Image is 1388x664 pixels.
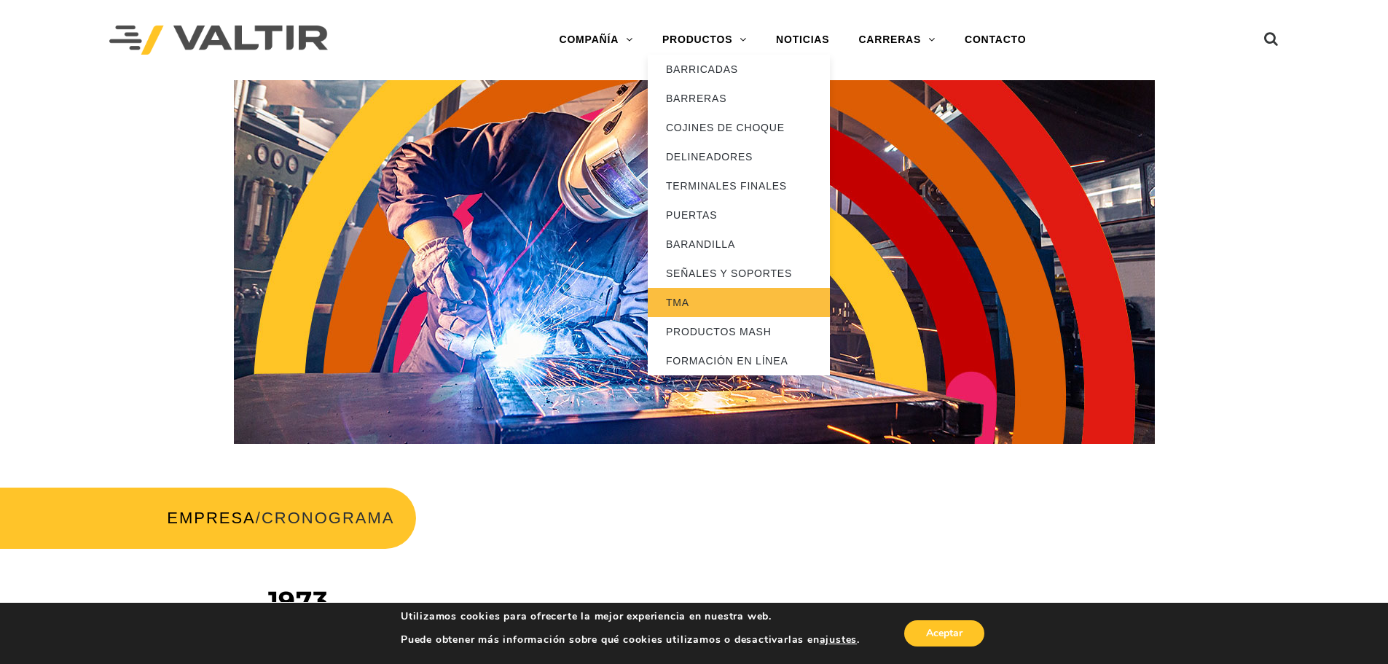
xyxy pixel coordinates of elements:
[648,230,830,259] a: BARANDILLA
[844,26,950,55] a: CARRERAS
[648,84,830,113] a: BARRERAS
[904,620,984,647] button: Aceptar
[858,34,921,45] font: CARRERAS
[666,93,726,104] font: BARRERAS
[662,34,732,45] font: PRODUCTOS
[666,180,787,192] font: TERMINALES FINALES
[820,633,858,647] font: ajustes
[167,509,256,527] a: EMPRESA
[857,633,860,647] font: .
[256,509,262,527] font: /
[761,26,844,55] a: NOTICIAS
[401,609,772,623] font: Utilizamos cookies para ofrecerte la mejor experiencia en nuestra web.
[776,34,829,45] font: NOTICIAS
[666,297,689,308] font: TMA
[109,26,328,55] img: Valtir
[648,113,830,142] a: COJINES DE CHOQUE
[666,355,788,367] font: FORMACIÓN EN LÍNEA
[950,26,1040,55] a: CONTACTO
[268,585,329,617] font: 1973
[926,626,962,640] font: Aceptar
[666,122,785,133] font: COJINES DE CHOQUE
[648,142,830,171] a: DELINEADORES
[648,317,830,346] a: PRODUCTOS MASH
[648,55,830,84] a: BARRICADAS
[401,633,820,647] font: Puede obtener más información sobre qué cookies utilizamos o desactivarlas en
[666,238,735,250] font: BARANDILLA
[666,63,738,75] font: BARRICADAS
[965,34,1026,45] font: CONTACTO
[234,80,1155,444] img: Línea de tiempo del encabezado
[544,26,647,55] a: COMPAÑÍA
[820,633,858,647] button: ajustes
[262,509,395,527] font: CRONOGRAMA
[648,259,830,288] a: SEÑALES Y SOPORTES
[648,346,830,375] a: FORMACIÓN EN LÍNEA
[666,326,772,337] font: PRODUCTOS MASH
[648,288,830,317] a: TMA
[559,34,619,45] font: COMPAÑÍA
[666,151,753,163] font: DELINEADORES
[648,26,761,55] a: PRODUCTOS
[648,200,830,230] a: PUERTAS
[648,171,830,200] a: TERMINALES FINALES
[666,267,792,279] font: SEÑALES Y SOPORTES
[666,209,717,221] font: PUERTAS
